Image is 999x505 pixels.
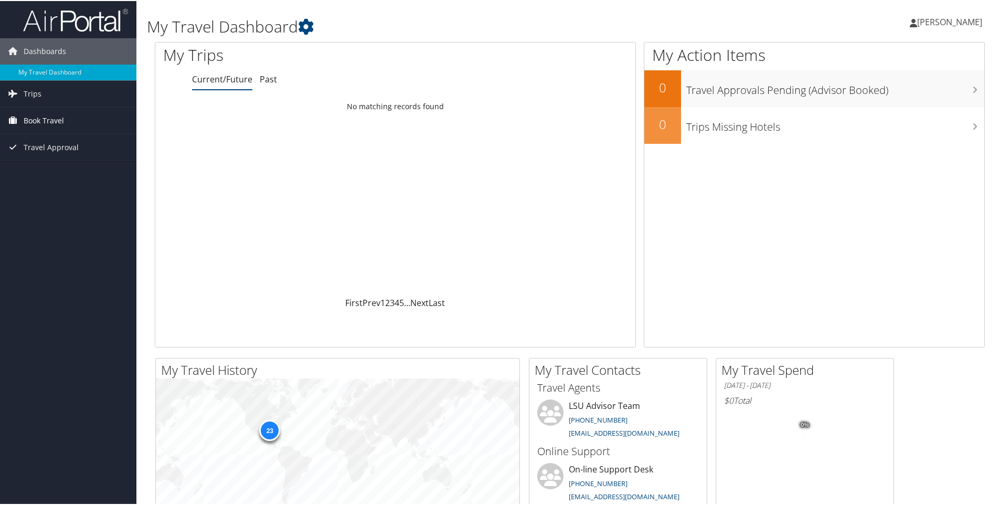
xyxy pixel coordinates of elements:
span: $0 [724,394,734,405]
a: Current/Future [192,72,252,84]
li: On-line Support Desk [532,462,704,505]
h2: My Travel Contacts [535,360,707,378]
a: Past [260,72,277,84]
h3: Travel Approvals Pending (Advisor Booked) [686,77,984,97]
a: 1 [380,296,385,308]
span: [PERSON_NAME] [917,15,982,27]
h1: My Action Items [644,43,984,65]
a: First [345,296,363,308]
h2: My Travel History [161,360,519,378]
a: [PHONE_NUMBER] [569,414,628,424]
h6: Total [724,394,886,405]
a: [EMAIL_ADDRESS][DOMAIN_NAME] [569,491,679,500]
img: airportal-logo.png [23,7,128,31]
span: Travel Approval [24,133,79,160]
a: 0Travel Approvals Pending (Advisor Booked) [644,69,984,106]
span: Dashboards [24,37,66,64]
h1: My Travel Dashboard [147,15,711,37]
h3: Trips Missing Hotels [686,113,984,133]
a: 4 [395,296,399,308]
a: Last [429,296,445,308]
a: 2 [385,296,390,308]
a: [EMAIL_ADDRESS][DOMAIN_NAME] [569,427,679,437]
span: Book Travel [24,107,64,133]
span: Trips [24,80,41,106]
h3: Travel Agents [537,380,699,394]
div: 23 [259,419,280,440]
a: 0Trips Missing Hotels [644,106,984,143]
li: LSU Advisor Team [532,398,704,441]
a: Prev [363,296,380,308]
span: … [404,296,410,308]
h2: 0 [644,78,681,96]
h2: My Travel Spend [721,360,894,378]
a: [PHONE_NUMBER] [569,478,628,487]
a: Next [410,296,429,308]
h3: Online Support [537,443,699,458]
td: No matching records found [155,96,635,115]
a: 3 [390,296,395,308]
h1: My Trips [163,43,428,65]
a: [PERSON_NAME] [910,5,993,37]
tspan: 0% [801,421,809,427]
h2: 0 [644,114,681,132]
a: 5 [399,296,404,308]
h6: [DATE] - [DATE] [724,380,886,390]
